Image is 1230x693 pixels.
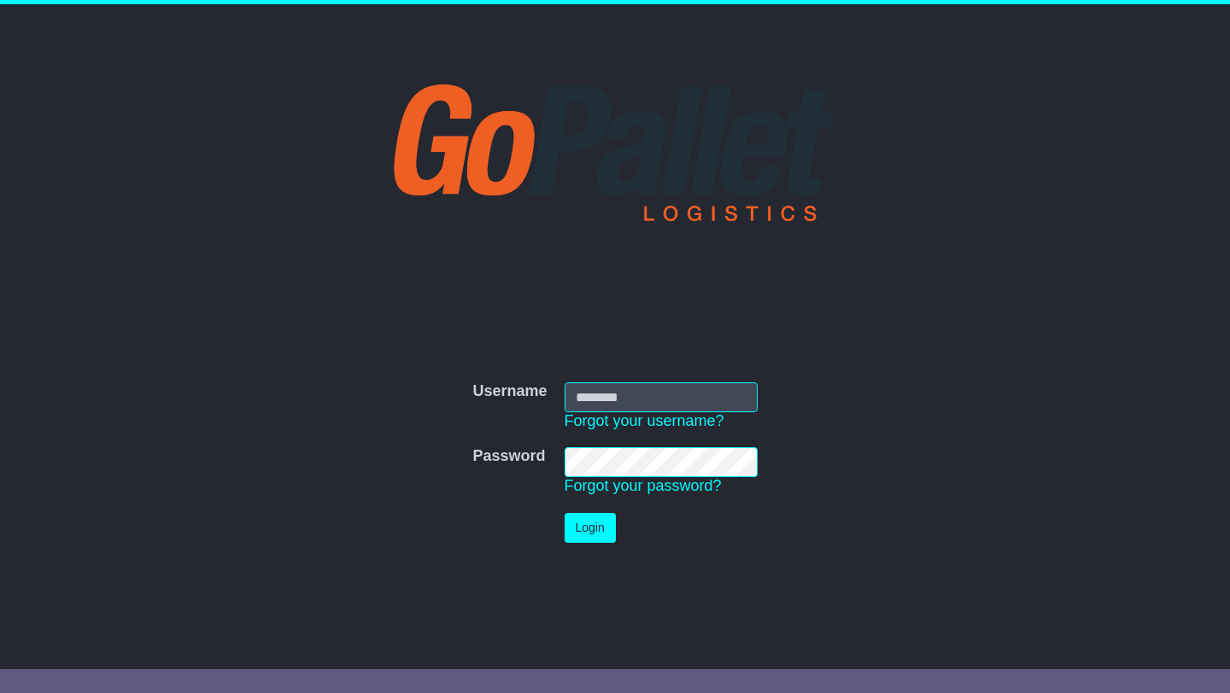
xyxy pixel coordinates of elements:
label: Username [472,382,547,401]
label: Password [472,447,545,466]
img: Go Pallet Logistic Pty Limited [384,79,846,224]
a: Forgot your password? [565,477,722,494]
button: Login [565,513,616,543]
a: Forgot your username? [565,412,724,429]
